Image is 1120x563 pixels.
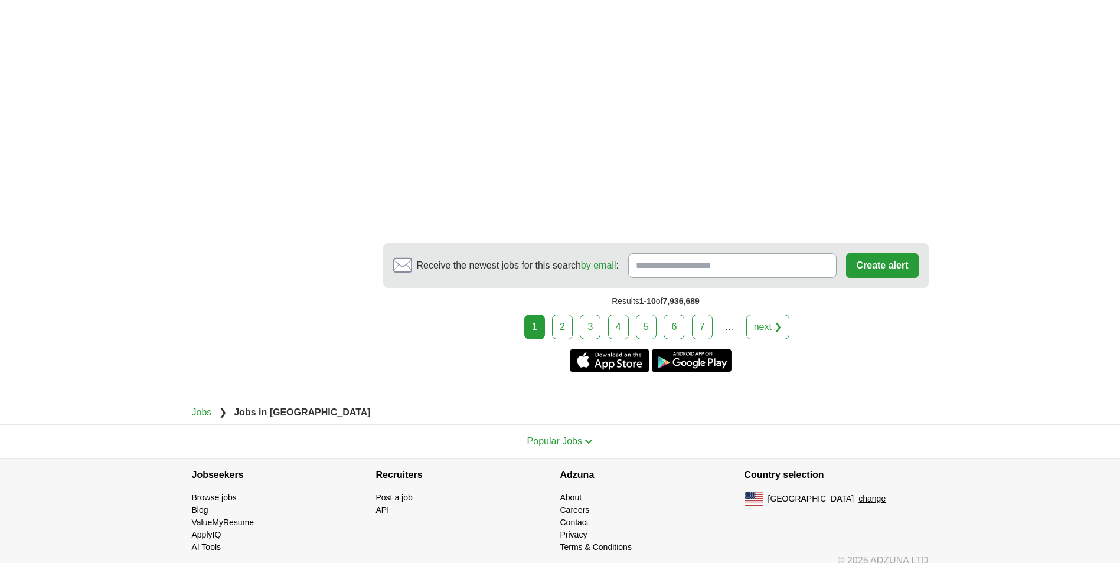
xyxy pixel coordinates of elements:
[192,518,254,527] a: ValueMyResume
[560,542,632,552] a: Terms & Conditions
[717,315,741,339] div: ...
[560,505,590,515] a: Careers
[692,315,713,339] a: 7
[585,439,593,444] img: toggle icon
[639,296,656,306] span: 1-10
[417,258,619,273] span: Receive the newest jobs for this search :
[652,349,732,372] a: Get the Android app
[192,505,208,515] a: Blog
[376,505,390,515] a: API
[846,253,918,278] button: Create alert
[570,349,649,372] a: Get the iPhone app
[552,315,573,339] a: 2
[745,492,763,506] img: US flag
[383,288,929,315] div: Results of
[746,315,790,339] a: next ❯
[219,407,227,417] span: ❯
[560,530,587,539] a: Privacy
[581,260,616,270] a: by email
[376,493,413,502] a: Post a job
[636,315,657,339] a: 5
[560,518,589,527] a: Contact
[608,315,629,339] a: 4
[663,296,700,306] span: 7,936,689
[858,493,886,505] button: change
[234,407,370,417] strong: Jobs in [GEOGRAPHIC_DATA]
[524,315,545,339] div: 1
[768,493,854,505] span: [GEOGRAPHIC_DATA]
[192,407,212,417] a: Jobs
[560,493,582,502] a: About
[527,436,582,446] span: Popular Jobs
[192,493,237,502] a: Browse jobs
[745,459,929,492] h4: Country selection
[192,530,221,539] a: ApplyIQ
[664,315,684,339] a: 6
[580,315,600,339] a: 3
[192,542,221,552] a: AI Tools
